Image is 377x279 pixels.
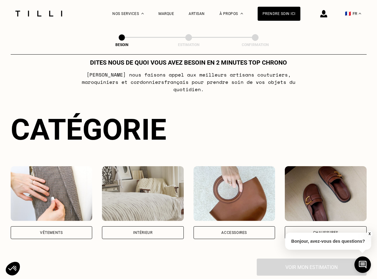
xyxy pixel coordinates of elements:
img: Intérieur [102,166,184,221]
a: Artisan [189,12,205,16]
button: X [366,231,372,237]
div: Estimation [158,43,219,47]
span: 🇫🇷 [345,11,351,16]
img: Chaussures [285,166,367,221]
p: Bonjour, avez-vous des questions? [285,233,371,250]
div: Accessoires [221,231,247,234]
img: Accessoires [194,166,275,221]
h1: Dites nous de quoi vous avez besoin en 2 minutes top chrono [90,59,287,66]
div: Besoin [91,43,152,47]
img: Menu déroulant à propos [241,13,243,14]
div: Confirmation [225,43,286,47]
img: icône connexion [320,10,327,17]
img: menu déroulant [359,13,361,14]
img: Logo du service de couturière Tilli [13,11,64,16]
div: Catégorie [11,113,367,147]
a: Marque [158,12,174,16]
div: Intérieur [133,231,152,234]
div: Vêtements [40,231,63,234]
a: Prendre soin ici [258,7,300,21]
img: Vêtements [11,166,92,221]
p: [PERSON_NAME] nous faisons appel aux meilleurs artisans couturiers , maroquiniers et cordonniers ... [67,71,310,93]
img: Menu déroulant [141,13,144,14]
